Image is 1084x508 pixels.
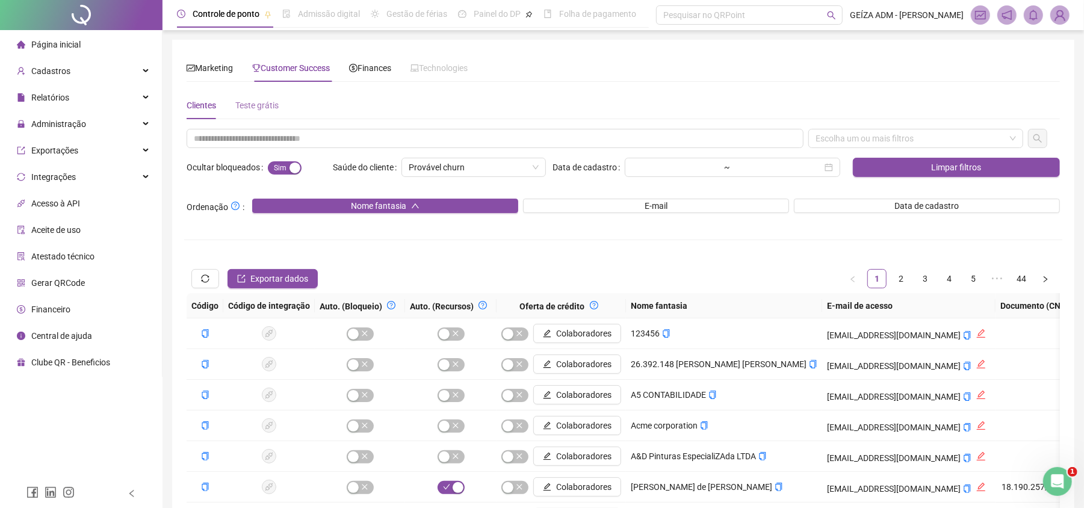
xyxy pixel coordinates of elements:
[252,64,261,72] span: trophy
[916,270,934,288] a: 3
[827,423,961,432] span: [EMAIL_ADDRESS][DOMAIN_NAME]
[187,158,268,177] label: Ocultar bloqueados
[533,385,621,404] button: Colaboradores
[351,199,406,212] span: Nome fantasia
[556,358,612,371] span: Colaboradores
[853,158,1060,177] button: Limpar filtros
[191,269,219,288] button: sync
[963,390,971,403] button: copiar
[533,355,621,374] button: Colaboradores
[31,172,76,182] span: Integrações
[543,452,551,460] span: edit
[458,10,466,18] span: dashboard
[128,489,136,498] span: left
[17,358,25,367] span: gift
[333,158,401,177] label: Saúde do cliente
[17,173,25,181] span: sync
[31,119,86,129] span: Administração
[892,270,910,288] a: 2
[523,199,789,213] button: E-mail
[976,451,986,461] span: edit
[201,480,209,494] button: copiar
[867,269,887,288] li: 1
[533,447,621,466] button: Colaboradores
[827,453,961,463] span: [EMAIL_ADDRESS][DOMAIN_NAME]
[662,329,671,338] span: copy
[187,64,195,72] span: fund
[775,483,783,491] span: copy
[31,252,94,261] span: Atestado técnico
[349,64,358,72] span: dollar
[827,361,961,371] span: [EMAIL_ADDRESS][DOMAIN_NAME]
[382,298,400,312] button: question-circle
[543,329,551,338] span: edit
[17,67,25,75] span: user-add
[237,274,246,283] span: export
[201,450,209,463] button: copiar
[410,298,492,313] div: Auto. (Recursos)
[827,392,961,401] span: [EMAIL_ADDRESS][DOMAIN_NAME]
[201,391,209,399] span: copy
[645,199,667,212] span: E-mail
[963,331,971,339] span: copy
[543,421,551,430] span: edit
[553,158,625,177] label: Data de cadastro
[631,359,807,369] span: 26.392.148 [PERSON_NAME] [PERSON_NAME]
[17,93,25,102] span: file
[17,252,25,261] span: solution
[964,269,983,288] li: 5
[976,359,986,369] span: edit
[223,293,315,318] th: Código de integração
[31,225,81,235] span: Aceite de uso
[525,11,533,18] span: pushpin
[231,202,240,210] span: question-circle
[533,477,621,497] button: Colaboradores
[371,10,379,18] span: sun
[963,329,971,342] button: copiar
[409,158,539,176] span: Provável churn
[559,9,636,19] span: Folha de pagamento
[17,120,25,128] span: lock
[850,8,964,22] span: GEÍZA ADM - [PERSON_NAME]
[700,419,708,432] button: copiar
[31,40,81,49] span: Página inicial
[964,270,982,288] a: 5
[544,10,552,18] span: book
[474,298,492,312] button: question-circle
[17,199,25,208] span: api
[17,40,25,49] span: home
[177,10,185,18] span: clock-circle
[63,486,75,498] span: instagram
[976,421,986,430] span: edit
[31,305,70,314] span: Financeiro
[1012,269,1031,288] li: 44
[264,11,271,18] span: pushpin
[1036,269,1055,288] li: Próxima página
[556,327,612,340] span: Colaboradores
[201,329,209,338] span: copy
[775,480,783,494] button: copiar
[282,10,291,18] span: file-done
[556,480,612,494] span: Colaboradores
[201,327,209,340] button: copiar
[17,146,25,155] span: export
[843,269,863,288] button: left
[543,483,551,491] span: edit
[1028,10,1039,20] span: bell
[201,419,209,432] button: copiar
[1012,270,1030,288] a: 44
[963,454,971,462] span: copy
[17,279,25,287] span: qrcode
[201,421,209,430] span: copy
[932,161,982,174] span: Limpar filtros
[700,421,708,430] span: copy
[976,390,986,400] span: edit
[585,298,603,312] button: question-circle
[298,9,360,19] span: Admissão digital
[31,146,78,155] span: Exportações
[758,450,767,463] button: copiar
[915,269,935,288] li: 3
[45,486,57,498] span: linkedin
[252,199,518,213] button: Nome fantasiaup
[1043,467,1072,496] iframe: Intercom live chat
